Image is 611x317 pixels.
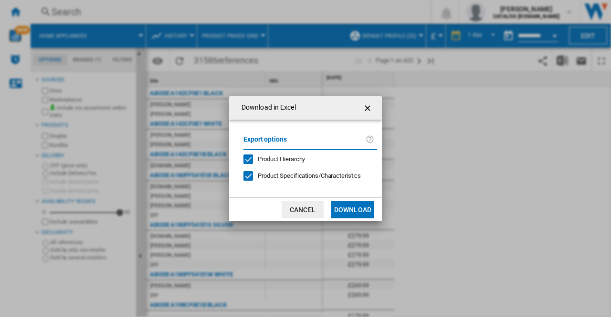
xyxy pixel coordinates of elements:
[359,98,378,117] button: getI18NText('BUTTONS.CLOSE_DIALOG')
[258,172,361,179] span: Product Specifications/Characteristics
[243,155,369,164] md-checkbox: Product Hierarchy
[258,172,361,180] div: Only applies to Category View
[282,201,324,218] button: Cancel
[258,155,305,163] span: Product Hierarchy
[243,134,366,152] label: Export options
[331,201,374,218] button: Download
[363,102,374,114] ng-md-icon: getI18NText('BUTTONS.CLOSE_DIALOG')
[237,103,296,112] h4: Download in Excel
